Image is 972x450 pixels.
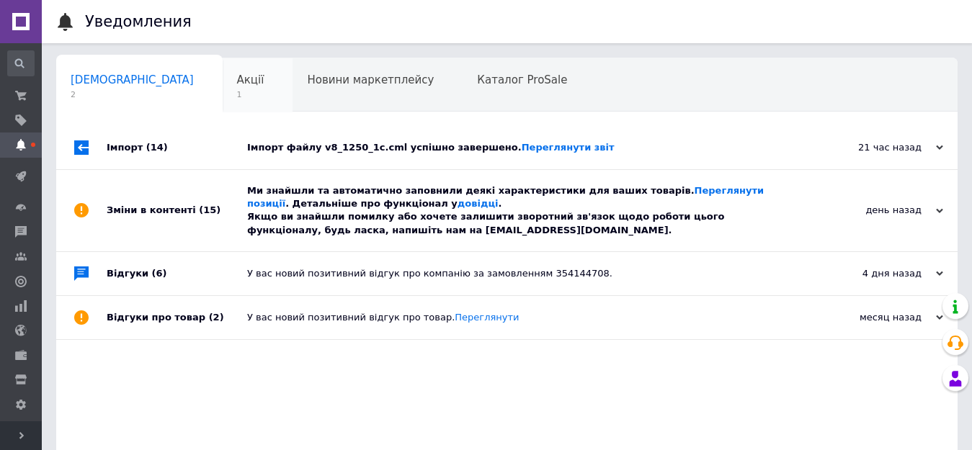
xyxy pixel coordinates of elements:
span: (6) [152,268,167,279]
div: день назад [799,204,943,217]
div: Імпорт файлу v8_1250_1c.cml успішно завершено. [247,141,799,154]
span: Каталог ProSale [477,73,567,86]
div: Ми знайшли та автоматично заповнили деякі характеристики для ваших товарів. . Детальніше про функ... [247,184,799,237]
div: Відгуки [107,252,247,295]
a: Переглянути [455,312,519,323]
div: 4 дня назад [799,267,943,280]
span: 2 [71,89,194,100]
div: Зміни в контенті [107,170,247,251]
div: 21 час назад [799,141,943,154]
div: месяц назад [799,311,943,324]
span: Акції [237,73,264,86]
span: 1 [237,89,264,100]
div: У вас новий позитивний відгук про компанію за замовленням 354144708. [247,267,799,280]
span: (14) [146,142,168,153]
div: Імпорт [107,126,247,169]
div: Відгуки про товар [107,296,247,339]
span: (15) [199,204,220,215]
h1: Уведомления [85,13,192,30]
a: довідці [458,198,499,209]
span: (2) [209,312,224,323]
span: Новини маркетплейсу [307,73,434,86]
div: У вас новий позитивний відгук про товар. [247,311,799,324]
a: Переглянути звіт [522,142,615,153]
span: [DEMOGRAPHIC_DATA] [71,73,194,86]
